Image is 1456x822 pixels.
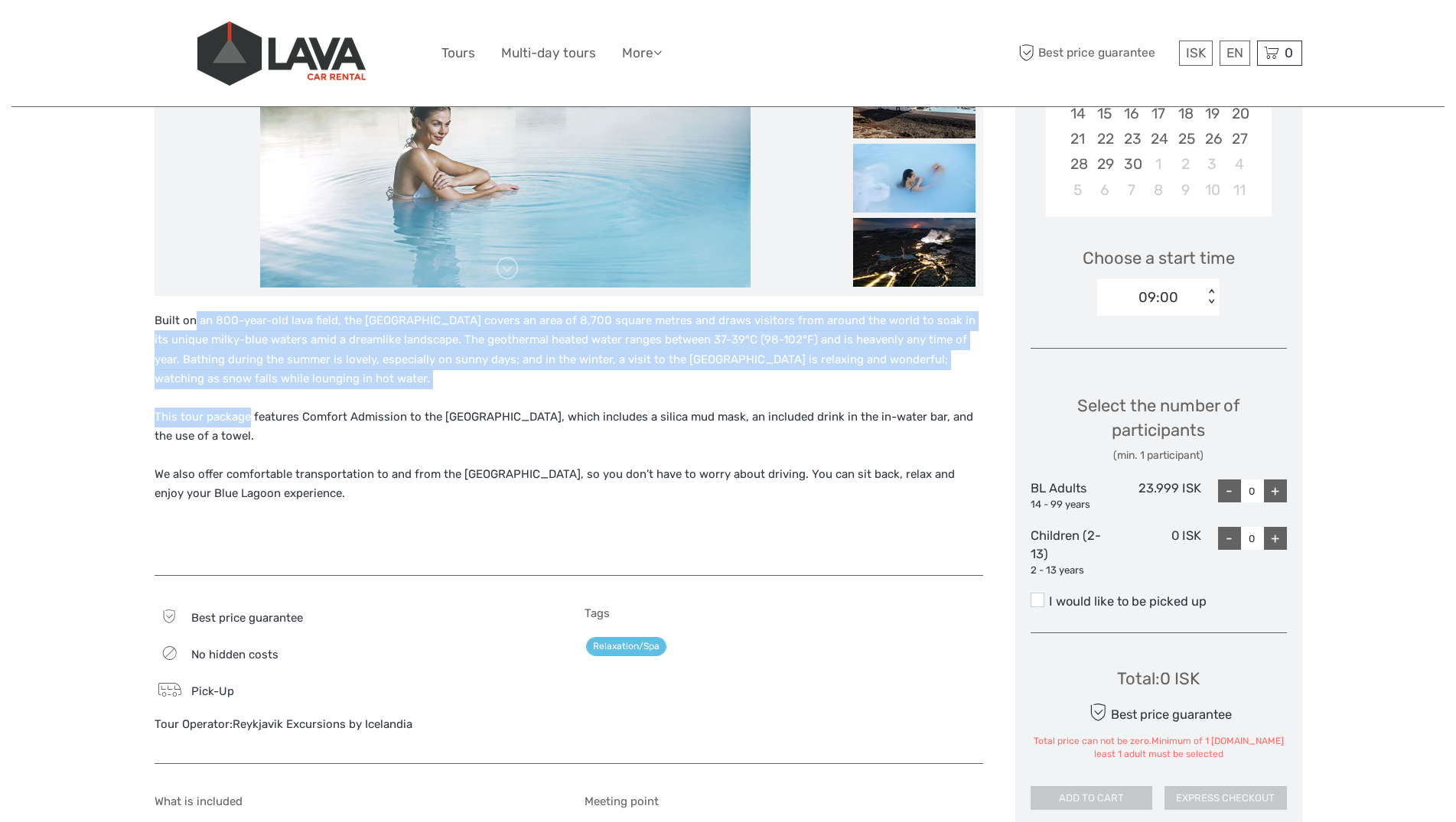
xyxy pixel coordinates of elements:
span: No hidden costs [191,648,278,661]
div: Choose Thursday, October 2nd, 2025 [1172,151,1199,177]
div: Choose Tuesday, September 16th, 2025 [1118,101,1145,126]
div: + [1264,527,1287,550]
p: Built on an 800-year-old lava field, the [GEOGRAPHIC_DATA] covers an area of 8,700 square metres ... [155,311,983,389]
div: Choose Wednesday, October 1st, 2025 [1145,151,1171,177]
div: Choose Monday, September 15th, 2025 [1091,101,1118,126]
div: Choose Friday, October 3rd, 2025 [1199,151,1226,177]
button: ADD TO CART [1031,786,1153,811]
div: Choose Monday, September 29th, 2025 [1091,151,1118,177]
div: Choose Sunday, September 28th, 2025 [1064,151,1091,177]
div: Total : 0 ISK [1117,667,1200,690]
div: 09:00 [1138,288,1178,307]
div: Choose Wednesday, October 8th, 2025 [1145,177,1171,203]
div: Choose Monday, September 22nd, 2025 [1091,126,1118,151]
h5: What is included [155,794,553,808]
div: Choose Thursday, September 25th, 2025 [1172,126,1199,151]
div: Choose Saturday, October 4th, 2025 [1226,151,1252,177]
img: 1a802f8354d34d8c97b2a6c1e17b2e55_slider_thumbnail.jpg [853,218,976,287]
div: Choose Thursday, October 9th, 2025 [1172,177,1199,203]
div: 2 - 13 years [1031,564,1116,578]
div: Choose Sunday, September 21st, 2025 [1064,126,1091,151]
a: Relaxation/Spa [586,637,666,656]
span: Choose a start time [1083,246,1235,270]
div: + [1264,479,1287,502]
span: Best price guarantee [191,611,303,625]
div: (min. 1 participant) [1031,448,1287,463]
span: Best price guarantee [1015,41,1175,66]
div: Choose Friday, September 19th, 2025 [1199,101,1226,126]
div: 14 - 99 years [1031,498,1116,512]
div: month 2025-09 [1050,50,1266,203]
span: 0 [1282,45,1295,60]
div: Children (2-13) [1031,527,1116,577]
div: Choose Saturday, September 20th, 2025 [1226,101,1252,126]
div: Choose Friday, September 26th, 2025 [1199,126,1226,151]
div: Tour Operator: [155,716,553,733]
p: We're away right now. Please check back later! [21,27,173,39]
div: Choose Friday, October 10th, 2025 [1199,177,1226,203]
div: < > [1205,289,1218,305]
label: I would like to be picked up [1031,593,1287,611]
div: Choose Tuesday, September 30th, 2025 [1118,151,1145,177]
div: 0 ISK [1116,527,1201,577]
div: Choose Saturday, September 27th, 2025 [1226,126,1252,151]
div: 23.999 ISK [1116,479,1201,512]
a: More [622,42,662,64]
div: Select the number of participants [1031,394,1287,463]
div: Total price can not be zero.Minimum of 1 [DOMAIN_NAME] least 1 adult must be selected [1031,735,1287,761]
h5: Tags [585,606,983,620]
img: 523-13fdf7b0-e410-4b32-8dc9-7907fc8d33f7_logo_big.jpg [197,21,366,86]
button: EXPRESS CHECKOUT [1164,786,1287,811]
span: ISK [1186,45,1206,60]
div: Best price guarantee [1085,699,1231,726]
p: We also offer comfortable transportation to and from the [GEOGRAPHIC_DATA], so you don’t have to ... [155,465,983,504]
div: EN [1220,41,1250,66]
div: Choose Sunday, October 5th, 2025 [1064,177,1091,203]
h5: Meeting point [585,794,983,808]
div: Choose Saturday, October 11th, 2025 [1226,177,1252,203]
p: This tour package features Comfort Admission to the [GEOGRAPHIC_DATA], which includes a silica mu... [155,408,983,447]
div: Choose Tuesday, September 23rd, 2025 [1118,126,1145,151]
button: Open LiveChat chat widget [176,24,194,42]
a: Multi-day tours [501,42,596,64]
span: Pick-Up [191,684,234,698]
div: Choose Sunday, September 14th, 2025 [1064,101,1091,126]
a: Tours [441,42,475,64]
a: Reykjavik Excursions by Icelandia [233,717,412,731]
div: Choose Monday, October 6th, 2025 [1091,177,1118,203]
div: Choose Wednesday, September 24th, 2025 [1145,126,1171,151]
div: BL Adults [1031,479,1116,512]
div: - [1218,479,1241,502]
div: Choose Thursday, September 18th, 2025 [1172,101,1199,126]
div: Choose Wednesday, September 17th, 2025 [1145,101,1171,126]
div: Choose Tuesday, October 7th, 2025 [1118,177,1145,203]
img: 89323c60ae7045e49c26330de12a2014_slider_thumbnail.jpg [853,144,976,213]
div: - [1218,527,1241,550]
